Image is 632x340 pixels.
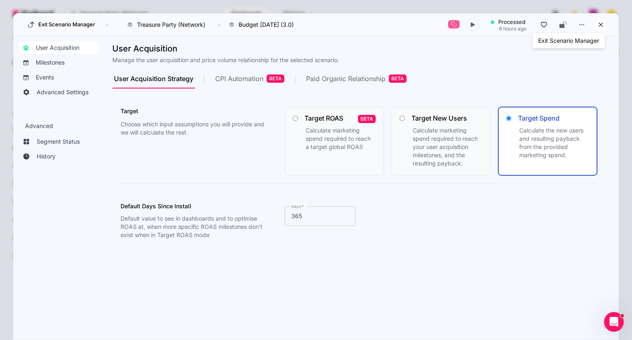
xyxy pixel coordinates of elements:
[506,116,511,121] input: Target SpendCalculate the new users and resulting payback from the provided marketing spend.
[19,41,99,54] a: User Acquisition
[306,75,407,83] div: Paid Organic Relationship
[121,120,268,137] h3: Choose which input assumptions you will provide and we will calculate the rest.
[411,113,467,123] h3: Target New Users
[19,86,99,99] a: Advanced Settings
[37,137,80,146] span: Segment Status
[137,21,205,29] span: Treasure Party (Network)
[121,214,268,239] h3: Default value to see in dashboards and to optimise ROAS at, when more specific ROAS milestones do...
[413,127,478,167] span: Calculate marketing spend required to reach your user acquisition milestones, and the resulting p...
[121,202,268,210] h3: Default Days Since Install
[19,71,99,84] a: Events
[267,75,284,83] span: BETA
[36,58,65,67] span: Milestones
[37,152,56,161] span: History
[518,113,560,123] h3: Target Spend
[36,73,54,82] span: Events
[19,135,99,148] a: Segment Status
[224,18,302,32] button: Budget [DATE] (3.0)
[104,21,109,28] span: ›
[25,18,98,31] button: Exit Scenario Manager
[537,35,601,47] div: Exit Scenario Manager
[498,18,525,26] span: processed
[358,115,376,123] span: BETA
[121,107,138,115] h3: Target
[491,26,526,31] div: 6 hours ago
[604,312,624,332] iframe: Intercom live chat
[19,150,99,163] a: History
[306,127,371,150] span: Calculate marketing spend required to reach a target global ROAS
[400,116,405,121] input: Target New UsersCalculate marketing spend required to reach your user acquisition milestones, and...
[291,203,301,209] mat-label: days
[37,88,88,96] span: Advanced Settings
[19,122,99,133] h3: Advanced
[215,75,284,83] div: CPI Automation
[239,21,294,29] span: Budget [DATE] (3.0)
[112,44,177,53] span: User Acquisition
[114,75,193,82] span: User Acquisition Strategy
[304,113,343,123] h3: Target ROAS
[19,56,99,69] a: Milestones
[36,44,79,52] span: User Acquisition
[293,116,298,121] input: Target ROASBETACalculate marketing spend required to reach a target global ROAS
[216,21,222,28] span: ›
[519,127,583,158] span: Calculate the new users and resulting payback from the provided marketing spend.
[123,18,214,32] button: Treasure Party (Network)
[389,75,407,83] span: BETA
[112,56,605,64] h3: Manage the user acquisition and price volume relationship for the selected scenario.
